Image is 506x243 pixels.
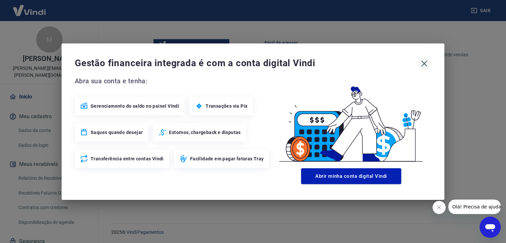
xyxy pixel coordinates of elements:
[480,217,501,238] iframe: Botão para abrir a janela de mensagens
[91,103,179,109] span: Gerenciamento do saldo no painel Vindi
[206,103,247,109] span: Transações via Pix
[448,200,501,214] iframe: Mensagem da empresa
[4,5,55,10] span: Olá! Precisa de ajuda?
[75,57,417,70] span: Gestão financeira integrada é com a conta digital Vindi
[91,155,164,162] span: Transferência entre contas Vindi
[91,129,143,136] span: Saques quando desejar
[75,76,271,86] span: Abra sua conta e tenha:
[271,76,431,166] img: Good Billing
[169,129,240,136] span: Estornos, chargeback e disputas
[301,168,401,184] button: Abrir minha conta digital Vindi
[433,201,446,214] iframe: Fechar mensagem
[190,155,264,162] span: Facilidade em pagar faturas Tray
